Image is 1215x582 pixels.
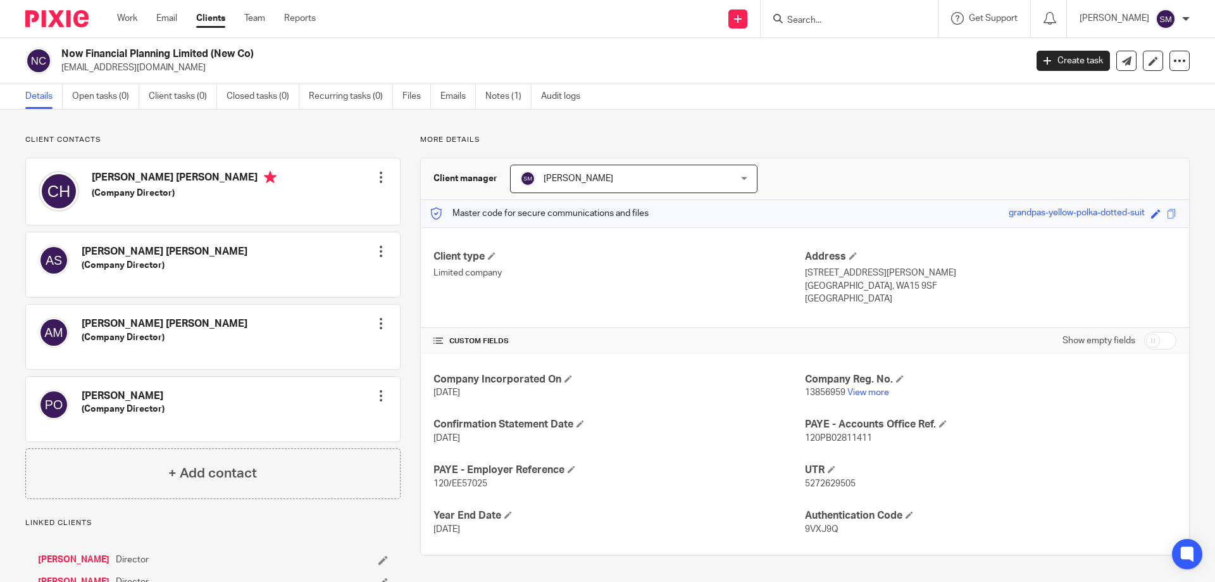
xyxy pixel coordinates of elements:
h4: Confirmation Statement Date [433,418,805,431]
span: [PERSON_NAME] [544,174,613,183]
img: svg%3E [39,171,79,212]
p: [GEOGRAPHIC_DATA], WA15 9SF [805,280,1176,293]
h4: PAYE - Employer Reference [433,464,805,477]
p: [PERSON_NAME] [1080,12,1149,25]
p: [GEOGRAPHIC_DATA] [805,293,1176,305]
h4: [PERSON_NAME] [PERSON_NAME] [92,171,277,187]
a: [PERSON_NAME] [38,554,109,566]
img: svg%3E [39,317,69,348]
h4: UTR [805,464,1176,477]
span: 120PB02811411 [805,434,872,443]
h5: (Company Director) [82,403,165,415]
h4: Company Incorporated On [433,373,805,386]
p: Linked clients [25,518,401,528]
h4: + Add contact [168,464,257,483]
a: View more [847,388,889,397]
h2: Now Financial Planning Limited (New Co) [61,47,826,61]
h4: Authentication Code [805,509,1176,522]
i: Primary [264,171,277,184]
a: Client tasks (0) [149,84,217,109]
h4: [PERSON_NAME] [82,389,165,403]
a: Notes (1) [485,84,532,109]
span: 13856959 [805,388,845,397]
span: Get Support [969,14,1018,23]
h4: CUSTOM FIELDS [433,336,805,346]
a: Work [117,12,137,25]
p: Master code for secure communications and files [430,207,649,220]
h4: Client type [433,250,805,263]
h5: (Company Director) [82,331,247,344]
label: Show empty fields [1062,334,1135,347]
img: Pixie [25,10,89,27]
p: More details [420,135,1190,145]
span: [DATE] [433,434,460,443]
span: [DATE] [433,388,460,397]
a: Clients [196,12,225,25]
h5: (Company Director) [92,187,277,199]
a: Recurring tasks (0) [309,84,393,109]
span: 120/EE57025 [433,479,487,488]
img: svg%3E [39,389,69,420]
span: 9VXJ9Q [805,525,838,534]
h4: Year End Date [433,509,805,522]
div: grandpas-yellow-polka-dotted-suit [1009,206,1145,221]
img: svg%3E [25,47,52,74]
a: Open tasks (0) [72,84,139,109]
img: svg%3E [39,245,69,275]
h4: PAYE - Accounts Office Ref. [805,418,1176,431]
h4: [PERSON_NAME] [PERSON_NAME] [82,317,247,331]
a: Emails [440,84,476,109]
input: Search [786,15,900,27]
img: svg%3E [1156,9,1176,29]
p: [STREET_ADDRESS][PERSON_NAME] [805,267,1176,279]
p: Limited company [433,267,805,279]
a: Closed tasks (0) [227,84,299,109]
h3: Client manager [433,172,497,185]
a: Details [25,84,63,109]
img: svg%3E [520,171,535,186]
a: Reports [284,12,316,25]
h4: Address [805,250,1176,263]
span: [DATE] [433,525,460,534]
a: Email [156,12,177,25]
a: Team [244,12,265,25]
h5: (Company Director) [82,259,247,272]
h4: Company Reg. No. [805,373,1176,386]
span: Director [116,554,149,566]
span: 5272629505 [805,479,856,488]
p: [EMAIL_ADDRESS][DOMAIN_NAME] [61,61,1018,74]
p: Client contacts [25,135,401,145]
h4: [PERSON_NAME] [PERSON_NAME] [82,245,247,258]
a: Files [402,84,431,109]
a: Create task [1037,51,1110,71]
a: Audit logs [541,84,590,109]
